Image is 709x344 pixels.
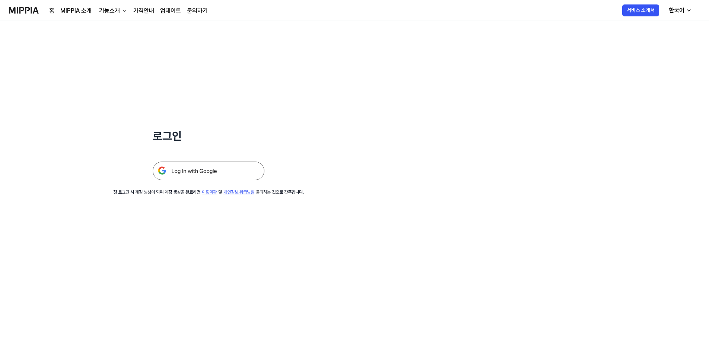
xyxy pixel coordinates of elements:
div: 기능소개 [98,6,121,15]
a: 개인정보 취급방침 [223,189,254,195]
button: 기능소개 [98,6,127,15]
button: 서비스 소개서 [622,4,659,16]
a: 문의하기 [187,6,208,15]
a: 가격안내 [133,6,154,15]
a: 홈 [49,6,54,15]
img: 구글 로그인 버튼 [153,162,264,180]
a: 이용약관 [202,189,217,195]
h1: 로그인 [153,128,264,144]
button: 한국어 [663,3,696,18]
a: 업데이트 [160,6,181,15]
div: 한국어 [667,6,686,15]
div: 첫 로그인 시 계정 생성이 되며 계정 생성을 완료하면 및 동의하는 것으로 간주합니다. [113,189,304,195]
a: MIPPIA 소개 [60,6,92,15]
